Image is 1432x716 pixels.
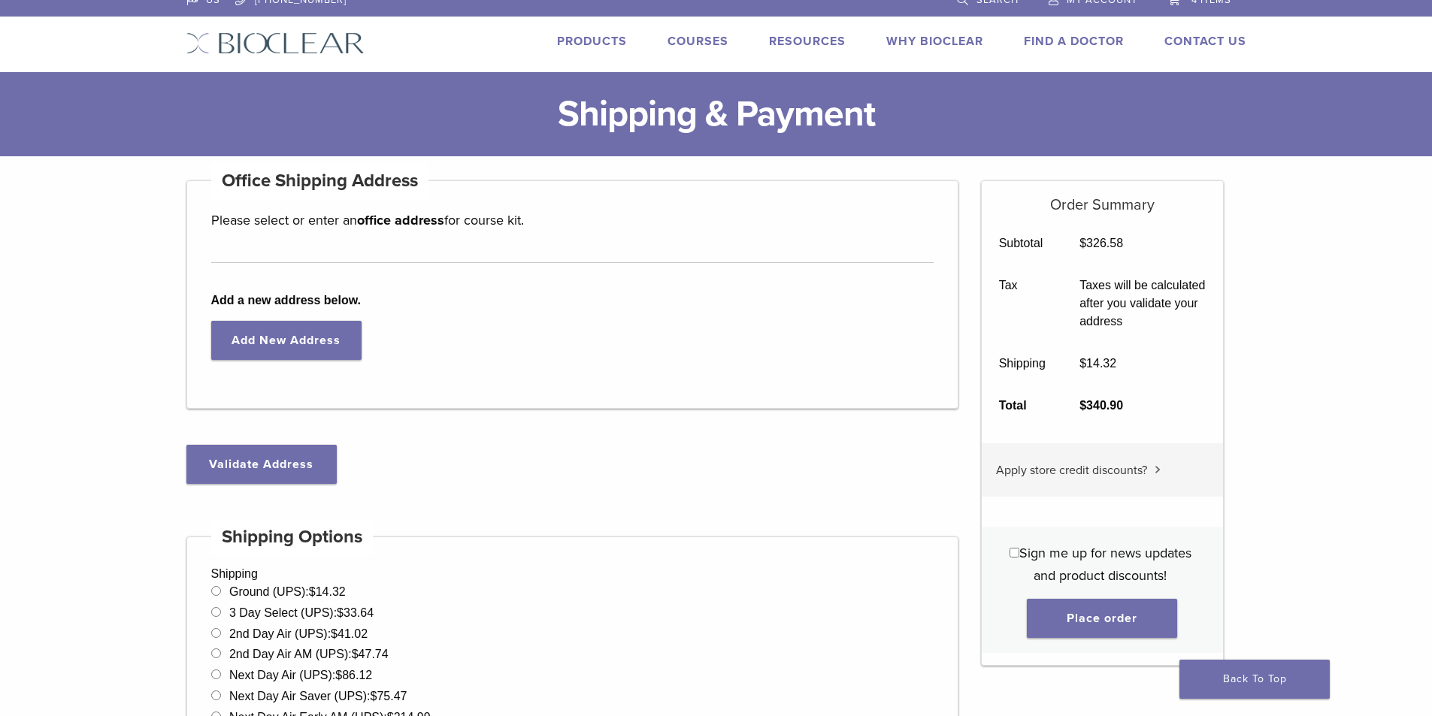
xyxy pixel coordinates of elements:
[1010,548,1019,557] input: Sign me up for news updates and product discounts!
[371,690,407,702] bdi: 75.47
[1079,399,1123,412] bdi: 340.90
[982,222,1063,264] th: Subtotal
[371,690,377,702] span: $
[335,669,372,681] bdi: 86.12
[557,34,627,49] a: Products
[337,606,344,619] span: $
[1024,34,1124,49] a: Find A Doctor
[352,648,359,660] span: $
[186,445,337,484] button: Validate Address
[335,669,342,681] span: $
[186,32,365,54] img: Bioclear
[1179,660,1330,699] a: Back To Top
[886,34,983,49] a: Why Bioclear
[211,321,362,360] a: Add New Address
[1079,237,1086,249] span: $
[1164,34,1246,49] a: Contact Us
[668,34,728,49] a: Courses
[982,264,1063,343] th: Tax
[1155,466,1161,473] img: caret.svg
[211,292,934,310] b: Add a new address below.
[229,585,346,598] label: Ground (UPS):
[211,519,374,555] h4: Shipping Options
[229,690,407,702] label: Next Day Air Saver (UPS):
[357,212,444,228] strong: office address
[229,627,368,640] label: 2nd Day Air (UPS):
[337,606,374,619] bdi: 33.64
[1079,237,1123,249] bdi: 326.58
[1063,264,1223,343] td: Taxes will be calculated after you validate your address
[229,669,372,681] label: Next Day Air (UPS):
[229,648,389,660] label: 2nd Day Air AM (UPS):
[1027,599,1177,638] button: Place order
[769,34,846,49] a: Resources
[352,648,389,660] bdi: 47.74
[982,343,1063,385] th: Shipping
[229,606,374,619] label: 3 Day Select (UPS):
[1079,357,1116,370] bdi: 14.32
[982,385,1063,427] th: Total
[211,209,934,231] p: Please select or enter an for course kit.
[211,163,429,199] h4: Office Shipping Address
[331,627,368,640] bdi: 41.02
[1079,399,1086,412] span: $
[309,585,316,598] span: $
[1079,357,1086,370] span: $
[1019,545,1191,584] span: Sign me up for news updates and product discounts!
[331,627,338,640] span: $
[309,585,346,598] bdi: 14.32
[982,181,1223,214] h5: Order Summary
[996,463,1147,478] span: Apply store credit discounts?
